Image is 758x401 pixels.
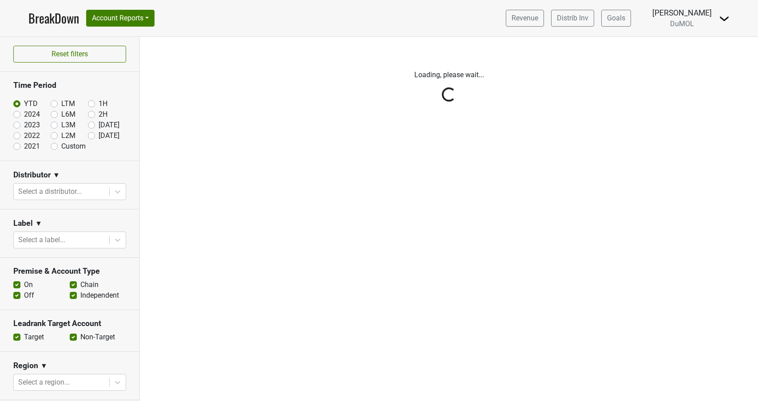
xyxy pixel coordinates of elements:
[652,7,712,19] div: [PERSON_NAME]
[86,10,155,27] button: Account Reports
[670,20,694,28] span: DuMOL
[202,70,695,80] p: Loading, please wait...
[506,10,544,27] a: Revenue
[719,13,730,24] img: Dropdown Menu
[601,10,631,27] a: Goals
[551,10,594,27] a: Distrib Inv
[28,9,79,28] a: BreakDown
